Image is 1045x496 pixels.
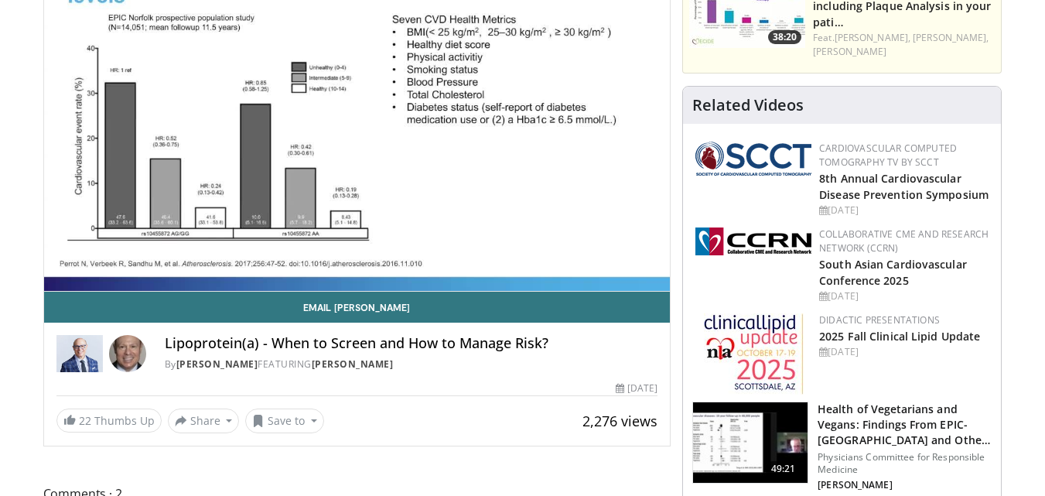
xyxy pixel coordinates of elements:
[768,30,801,44] span: 38:20
[819,289,989,303] div: [DATE]
[44,292,671,323] a: Email [PERSON_NAME]
[695,227,811,255] img: a04ee3ba-8487-4636-b0fb-5e8d268f3737.png.150x105_q85_autocrop_double_scale_upscale_version-0.2.png
[913,31,989,44] a: [PERSON_NAME],
[818,479,992,491] p: [PERSON_NAME]
[819,171,989,202] a: 8th Annual Cardiovascular Disease Prevention Symposium
[835,31,910,44] a: [PERSON_NAME],
[693,402,808,483] img: 606f2b51-b844-428b-aa21-8c0c72d5a896.150x105_q85_crop-smart_upscale.jpg
[692,96,804,115] h4: Related Videos
[56,335,103,372] img: Dr. Robert S. Rosenson
[813,31,995,59] div: Feat.
[765,461,802,477] span: 49:21
[695,142,811,176] img: 51a70120-4f25-49cc-93a4-67582377e75f.png.150x105_q85_autocrop_double_scale_upscale_version-0.2.png
[109,335,146,372] img: Avatar
[312,357,394,371] a: [PERSON_NAME]
[818,451,992,476] p: Physicians Committee for Responsible Medicine
[165,357,658,371] div: By FEATURING
[582,412,657,430] span: 2,276 views
[56,409,162,433] a: 22 Thumbs Up
[819,313,989,327] div: Didactic Presentations
[813,45,886,58] a: [PERSON_NAME]
[704,313,804,395] img: d65bce67-f81a-47c5-b47d-7b8806b59ca8.jpg.150x105_q85_autocrop_double_scale_upscale_version-0.2.jpg
[176,357,258,371] a: [PERSON_NAME]
[819,345,989,359] div: [DATE]
[79,413,91,428] span: 22
[245,409,324,433] button: Save to
[819,142,957,169] a: Cardiovascular Computed Tomography TV by SCCT
[165,335,658,352] h4: Lipoprotein(a) - When to Screen and How to Manage Risk?
[818,402,992,448] h3: Health of Vegetarians and Vegans: Findings From EPIC-[GEOGRAPHIC_DATA] and Othe…
[168,409,240,433] button: Share
[819,257,967,288] a: South Asian Cardiovascular Conference 2025
[616,381,657,395] div: [DATE]
[819,227,989,255] a: Collaborative CME and Research Network (CCRN)
[819,329,980,344] a: 2025 Fall Clinical Lipid Update
[819,204,989,217] div: [DATE]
